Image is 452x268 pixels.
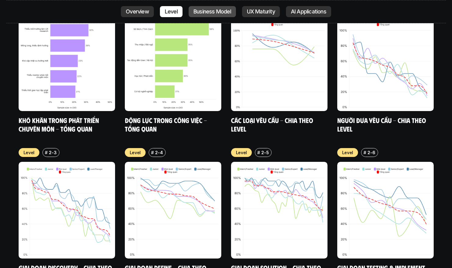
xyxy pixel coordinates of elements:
[126,9,149,15] p: Overview
[151,150,154,155] h6: #
[165,9,178,15] p: Level
[189,6,236,17] a: Business Model
[367,149,375,156] p: 2-6
[291,9,326,15] p: AI Applications
[130,149,141,156] p: Level
[45,150,48,155] h6: #
[286,6,331,17] a: AI Applications
[193,9,231,15] p: Business Model
[337,116,428,133] a: Người đưa yêu cầu - Chia theo Level
[49,149,56,156] p: 2-3
[236,149,247,156] p: Level
[231,116,315,133] a: Các loại yêu cầu - Chia theo level
[121,6,154,17] a: Overview
[363,150,366,155] h6: #
[247,9,275,15] p: UX Maturity
[160,6,183,17] a: Level
[125,116,208,133] a: Động lực trong công việc - Tổng quan
[257,150,260,155] h6: #
[261,149,269,156] p: 2-5
[155,149,163,156] p: 2-4
[24,149,35,156] p: Level
[19,116,100,133] a: Khó khăn trong phát triển chuyên môn - Tổng quan
[242,6,280,17] a: UX Maturity
[342,149,353,156] p: Level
